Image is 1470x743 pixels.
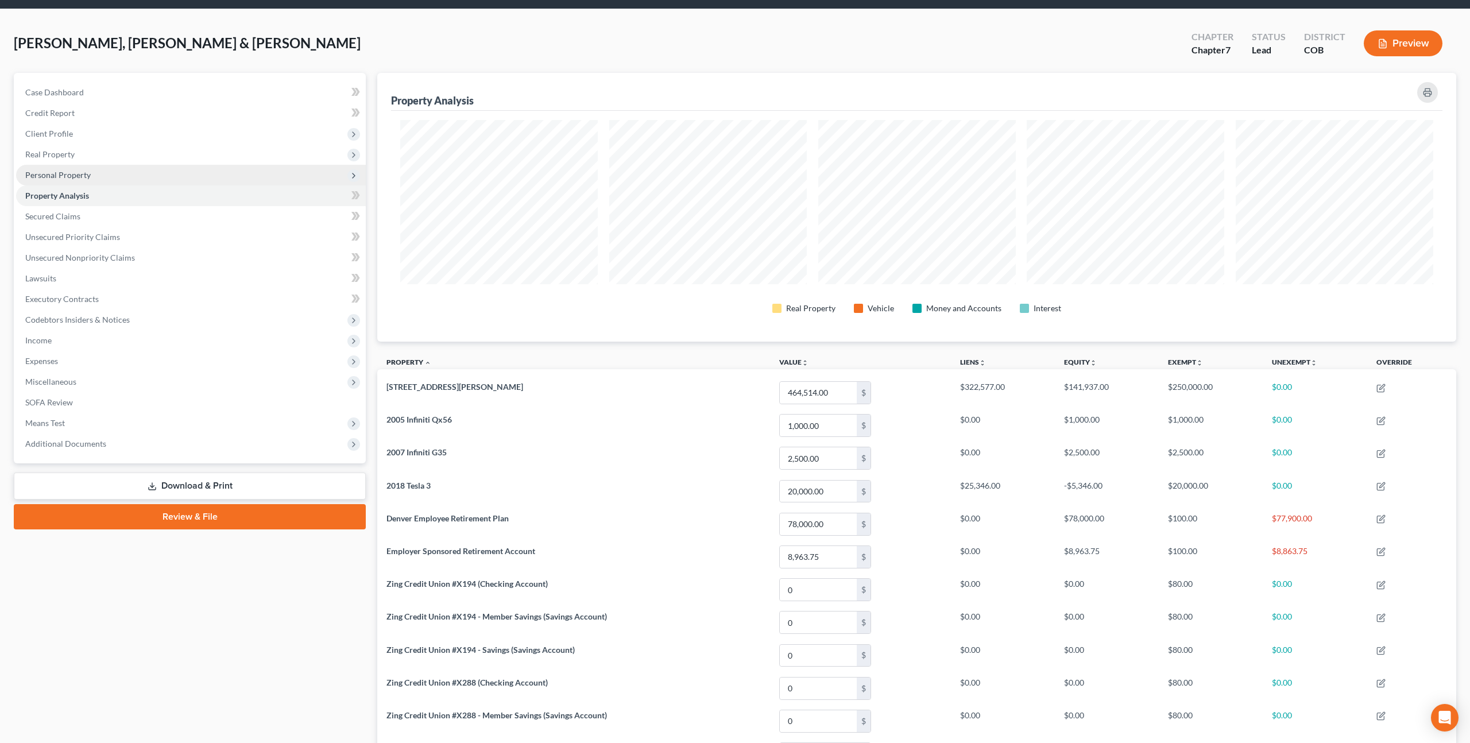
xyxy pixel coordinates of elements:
td: $80.00 [1159,573,1263,606]
td: $8,963.75 [1055,540,1159,573]
span: Real Property [25,149,75,159]
span: Codebtors Insiders & Notices [25,315,130,324]
div: Interest [1034,303,1061,314]
a: Credit Report [16,103,366,123]
span: Denver Employee Retirement Plan [386,513,509,523]
div: $ [857,513,871,535]
a: Download & Print [14,473,366,500]
i: unfold_more [1090,359,1097,366]
span: Employer Sponsored Retirement Account [386,546,535,556]
div: $ [857,415,871,436]
span: Means Test [25,418,65,428]
input: 0.00 [780,447,857,469]
td: $0.00 [1263,639,1367,672]
div: $ [857,710,871,732]
a: Secured Claims [16,206,366,227]
span: 2005 Infiniti Qx56 [386,415,452,424]
div: Status [1252,30,1286,44]
td: $0.00 [951,705,1055,737]
span: Additional Documents [25,439,106,448]
i: unfold_more [1310,359,1317,366]
a: Exemptunfold_more [1168,358,1203,366]
span: Zing Credit Union #X194 - Savings (Savings Account) [386,645,575,655]
span: Zing Credit Union #X288 - Member Savings (Savings Account) [386,710,607,720]
input: 0.00 [780,710,857,732]
td: $20,000.00 [1159,475,1263,508]
td: $0.00 [951,508,1055,540]
td: $77,900.00 [1263,508,1367,540]
div: $ [857,579,871,601]
div: Chapter [1192,30,1233,44]
a: Review & File [14,504,366,529]
span: [PERSON_NAME], [PERSON_NAME] & [PERSON_NAME] [14,34,361,51]
input: 0.00 [780,645,857,667]
span: Income [25,335,52,345]
div: $ [857,382,871,404]
a: Equityunfold_more [1064,358,1097,366]
i: unfold_more [1196,359,1203,366]
span: Property Analysis [25,191,89,200]
th: Override [1367,351,1456,377]
td: $0.00 [1263,376,1367,409]
td: $2,500.00 [1159,442,1263,475]
td: $0.00 [951,540,1055,573]
a: Unsecured Priority Claims [16,227,366,247]
div: COB [1304,44,1345,57]
span: Case Dashboard [25,87,84,97]
span: Secured Claims [25,211,80,221]
input: 0.00 [780,546,857,568]
input: 0.00 [780,513,857,535]
div: $ [857,612,871,633]
td: $78,000.00 [1055,508,1159,540]
span: Miscellaneous [25,377,76,386]
div: District [1304,30,1345,44]
span: [STREET_ADDRESS][PERSON_NAME] [386,382,523,392]
td: $0.00 [1055,639,1159,672]
td: $0.00 [1263,606,1367,639]
td: $0.00 [951,606,1055,639]
span: Zing Credit Union #X194 (Checking Account) [386,579,548,589]
div: Chapter [1192,44,1233,57]
a: Liensunfold_more [960,358,986,366]
div: $ [857,447,871,469]
td: $100.00 [1159,540,1263,573]
span: Zing Credit Union #X288 (Checking Account) [386,678,548,687]
td: $0.00 [1263,672,1367,705]
i: expand_less [424,359,431,366]
td: $0.00 [951,672,1055,705]
td: $0.00 [1263,442,1367,475]
td: $0.00 [1055,606,1159,639]
td: $80.00 [1159,606,1263,639]
input: 0.00 [780,415,857,436]
td: $80.00 [1159,672,1263,705]
span: Zing Credit Union #X194 - Member Savings (Savings Account) [386,612,607,621]
div: Real Property [786,303,835,314]
td: $0.00 [951,442,1055,475]
div: Vehicle [868,303,894,314]
div: $ [857,546,871,568]
div: Lead [1252,44,1286,57]
td: $1,000.00 [1055,409,1159,442]
td: $250,000.00 [1159,376,1263,409]
input: 0.00 [780,579,857,601]
div: Property Analysis [391,94,474,107]
span: Credit Report [25,108,75,118]
span: Executory Contracts [25,294,99,304]
a: Property Analysis [16,185,366,206]
td: $0.00 [951,409,1055,442]
span: Unsecured Nonpriority Claims [25,253,135,262]
td: $1,000.00 [1159,409,1263,442]
div: Open Intercom Messenger [1431,704,1459,732]
td: $0.00 [1263,705,1367,737]
a: Unexemptunfold_more [1272,358,1317,366]
span: 7 [1225,44,1231,55]
td: $0.00 [1263,475,1367,508]
a: Lawsuits [16,268,366,289]
input: 0.00 [780,678,857,699]
div: Money and Accounts [926,303,1001,314]
td: $0.00 [1263,573,1367,606]
td: $0.00 [1055,672,1159,705]
td: $80.00 [1159,705,1263,737]
a: Valueunfold_more [779,358,808,366]
td: $2,500.00 [1055,442,1159,475]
